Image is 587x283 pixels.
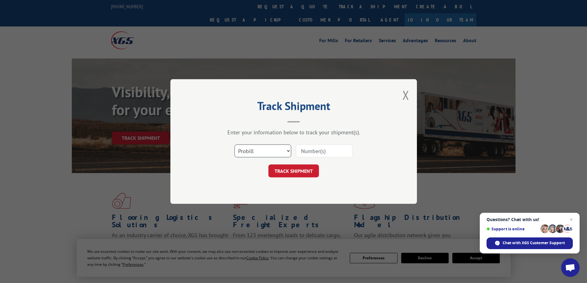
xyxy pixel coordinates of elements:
[268,164,319,177] button: TRACK SHIPMENT
[296,144,353,157] input: Number(s)
[402,87,409,103] button: Close modal
[487,237,573,249] span: Chat with XGS Customer Support
[201,129,386,136] div: Enter your information below to track your shipment(s).
[487,217,573,222] span: Questions? Chat with us!
[201,102,386,113] h2: Track Shipment
[487,227,538,231] span: Support is online
[503,240,565,246] span: Chat with XGS Customer Support
[561,258,580,277] a: Open chat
